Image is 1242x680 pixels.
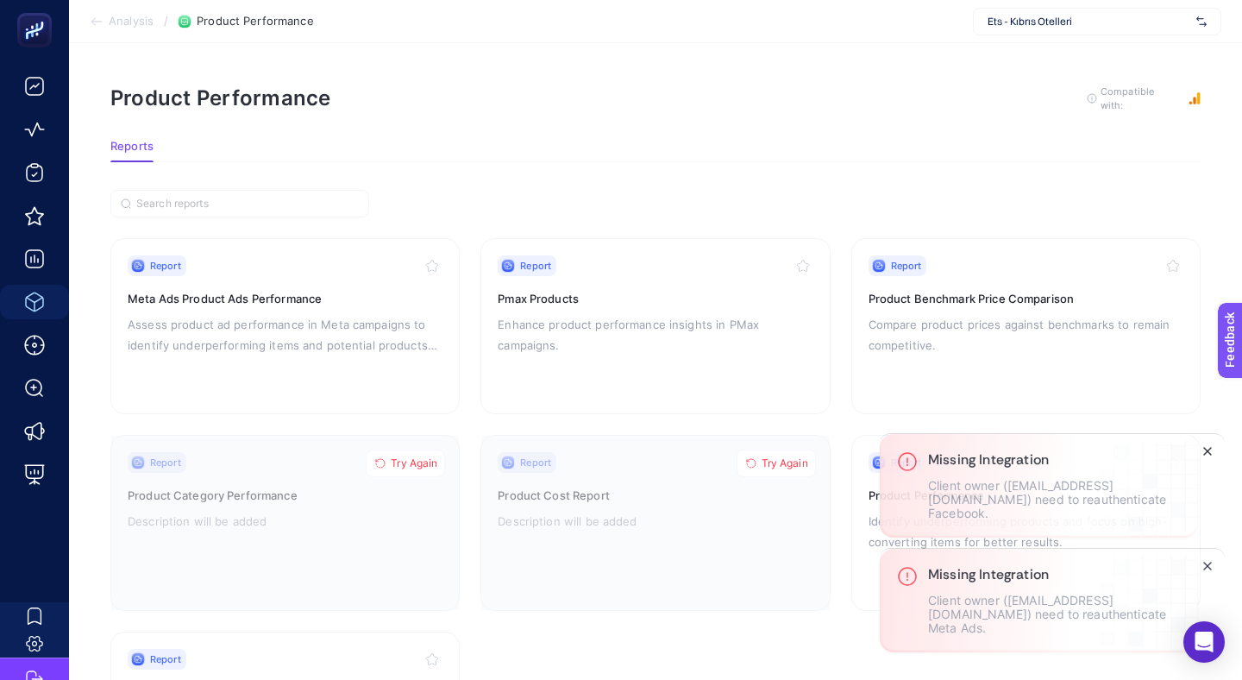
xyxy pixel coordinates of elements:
[128,314,442,356] p: Assess product ad performance in Meta campaigns to identify underperforming items and potential p...
[10,5,66,19] span: Feedback
[197,15,313,28] span: Product Performance
[1197,556,1218,576] button: Close
[737,450,816,477] button: Try Again
[851,435,1201,611] a: ReportProduct PerformanceIdentify underperforming products and focus on high-converting items for...
[1197,434,1225,462] button: Close
[110,140,154,154] span: Reports
[480,238,830,414] a: ReportPmax ProductsEnhance product performance insights in PMax campaigns.
[1197,441,1218,462] button: Close
[110,140,154,162] button: Reports
[891,259,922,273] span: Report
[520,259,551,273] span: Report
[150,652,181,666] span: Report
[869,511,1183,552] p: Identify underperforming products and focus on high-converting items for better results.
[1101,85,1178,112] span: Compatible with:
[480,435,830,611] a: ReportTry AgainProduct Cost ReportDescription will be added
[498,290,812,307] h3: Pmax Products
[150,259,181,273] span: Report
[851,238,1201,414] a: ReportProduct Benchmark Price ComparisonCompare product prices against benchmarks to remain compe...
[498,314,812,356] p: Enhance product performance insights in PMax campaigns.
[869,290,1183,307] h3: Product Benchmark Price Comparison
[928,566,1180,583] h3: Missing Integration
[869,314,1183,356] p: Compare product prices against benchmarks to remain competitive.
[762,456,808,470] span: Try Again
[366,450,445,477] button: Try Again
[928,479,1180,520] p: Client owner ([EMAIL_ADDRESS][DOMAIN_NAME]) need to reauthenticate Facebook.
[110,435,460,611] a: ReportTry AgainProduct Category PerformanceDescription will be added
[1183,621,1225,663] div: Open Intercom Messenger
[136,198,359,211] input: Search
[128,290,442,307] h3: Meta Ads Product Ads Performance
[988,15,1189,28] span: Ets - Kıbrıs Otelleri
[164,14,168,28] span: /
[1196,13,1207,30] img: svg%3e
[110,85,331,110] h1: Product Performance
[110,238,460,414] a: ReportMeta Ads Product Ads PerformanceAssess product ad performance in Meta campaigns to identify...
[391,456,437,470] span: Try Again
[109,15,154,28] span: Analysis
[928,594,1180,635] p: Client owner ([EMAIL_ADDRESS][DOMAIN_NAME]) need to reauthenticate Meta Ads.
[928,451,1180,469] h3: Missing Integration
[1197,549,1225,576] button: Close
[869,487,1183,504] h3: Product Performance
